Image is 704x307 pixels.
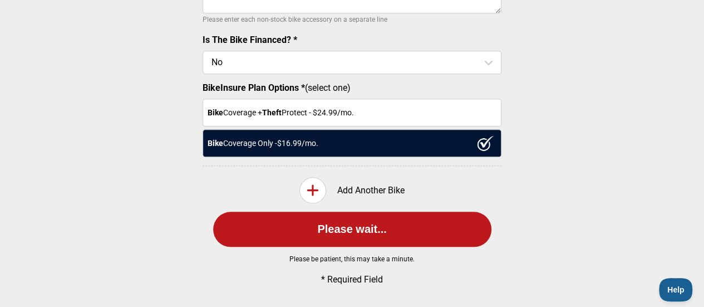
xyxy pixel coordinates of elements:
p: Please be patient, this may take a minute. [185,255,519,263]
p: Please enter each non-stock bike accessory on a separate line [203,13,501,26]
strong: Theft [262,108,282,117]
div: Coverage + Protect - $ 24.99 /mo. [203,99,501,126]
label: (select one) [203,82,501,93]
strong: Bike [208,139,223,148]
button: Please wait... [213,212,491,247]
div: Coverage Only - $16.99 /mo. [203,129,501,157]
strong: BikeInsure Plan Options * [203,82,305,93]
label: Is The Bike Financed? * [203,35,297,45]
iframe: Toggle Customer Support [659,278,693,301]
p: * Required Field [221,274,483,285]
div: Add Another Bike [203,177,501,203]
strong: Bike [208,108,223,117]
img: ux1sgP1Haf775SAghJI38DyDlYP+32lKFAAAAAElFTkSuQmCC [477,135,494,151]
